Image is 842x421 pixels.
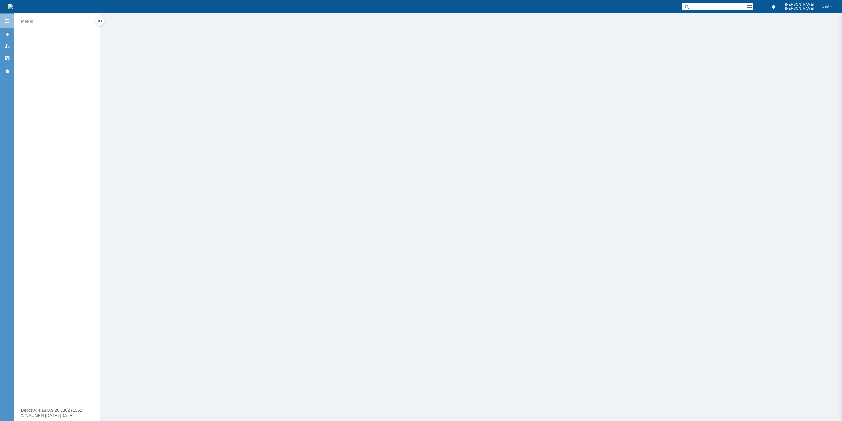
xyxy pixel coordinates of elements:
[8,4,13,9] a: Перейти на домашнюю страницу
[785,7,814,11] span: [PERSON_NAME]
[8,4,13,9] img: logo
[96,17,104,25] div: Скрыть меню
[785,3,814,7] span: [PERSON_NAME]
[21,17,33,25] div: Меню
[747,3,753,9] span: Расширенный поиск
[21,408,93,412] div: Версия: 4.18.0.9.26.1362 (1362)
[21,413,93,418] div: © NAUMEN [DATE]-[DATE]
